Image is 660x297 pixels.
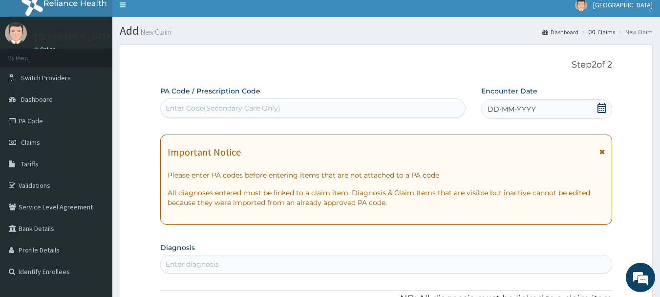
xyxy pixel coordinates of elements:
a: Claims [589,28,615,36]
p: All diagnoses entered must be linked to a claim item. Diagnosis & Claim Items that are visible bu... [168,188,605,207]
label: Encounter Date [481,86,537,96]
span: [GEOGRAPHIC_DATA] [593,0,653,9]
span: DD-MM-YYYY [488,104,536,114]
img: User Image [5,22,27,44]
a: Dashboard [542,28,578,36]
p: [GEOGRAPHIC_DATA] [34,32,115,41]
p: Please enter PA codes before entering items that are not attached to a PA code [168,170,605,180]
h1: Add [120,24,653,37]
div: Enter diagnosis [166,259,219,269]
span: Switch Providers [21,73,71,82]
label: PA Code / Prescription Code [160,86,260,96]
small: New Claim [139,28,171,36]
span: Claims [21,138,40,147]
span: Dashboard [21,95,53,104]
a: Online [34,46,58,53]
h1: Important Notice [168,147,241,158]
div: Enter Code(Secondary Care Only) [166,103,280,113]
span: Tariffs [21,160,39,168]
li: New Claim [616,28,653,36]
p: Step 2 of 2 [160,60,613,70]
label: Diagnosis [160,243,195,252]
